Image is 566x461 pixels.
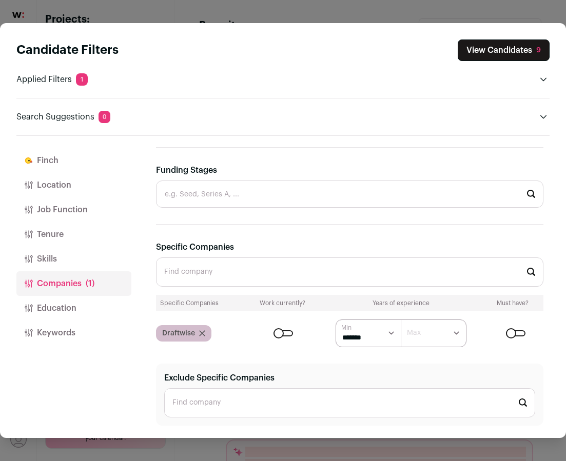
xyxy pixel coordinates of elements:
[16,148,131,173] button: Finch
[341,324,352,332] label: Min
[76,73,88,86] span: 1
[16,271,131,296] button: Companies(1)
[164,388,535,417] input: Start typing...
[162,328,195,338] span: Draftwise
[156,241,234,253] label: Specific Companies
[16,111,110,123] p: Search Suggestions
[156,181,543,208] input: e.g. Seed, Series A, ...
[16,296,131,320] button: Education
[16,247,131,271] button: Skills
[99,111,110,123] span: 0
[16,197,131,222] button: Job Function
[536,45,541,55] div: 9
[160,299,241,307] div: Specific Companies
[16,222,131,247] button: Tenure
[164,372,275,384] label: Exclude Specific Companies
[407,328,421,338] label: Max
[156,164,217,176] label: Funding Stages
[16,73,88,86] p: Applied Filters
[86,277,94,290] span: (1)
[16,44,119,56] strong: Candidate Filters
[324,299,478,307] div: Years of experience
[537,73,550,86] button: Open applied filters
[485,299,539,307] div: Must have?
[156,257,543,287] input: Start typing...
[16,320,131,345] button: Keywords
[16,173,131,197] button: Location
[458,39,550,61] button: Close search preferences
[248,299,316,307] div: Work currently?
